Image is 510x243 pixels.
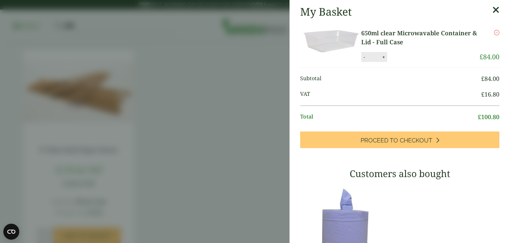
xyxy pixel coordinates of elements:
a: Remove this item [494,29,499,37]
span: VAT [300,90,481,99]
a: 650ml clear Microwavable Container & Lid - Full Case [361,29,479,47]
bdi: 84.00 [481,75,499,83]
span: Total [300,113,478,122]
h2: My Basket [300,5,352,18]
bdi: 100.80 [478,113,499,121]
span: £ [478,113,481,121]
bdi: 84.00 [479,52,499,61]
h3: Customers also bought [300,168,499,179]
a: Proceed to Checkout [300,131,499,148]
span: £ [481,90,484,98]
button: + [380,54,387,60]
span: Proceed to Checkout [361,137,432,144]
bdi: 16.80 [481,90,499,98]
button: Open CMP widget [3,224,19,240]
span: £ [479,52,483,61]
button: - [362,54,367,60]
span: Subtotal [300,74,481,83]
span: £ [481,75,484,83]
